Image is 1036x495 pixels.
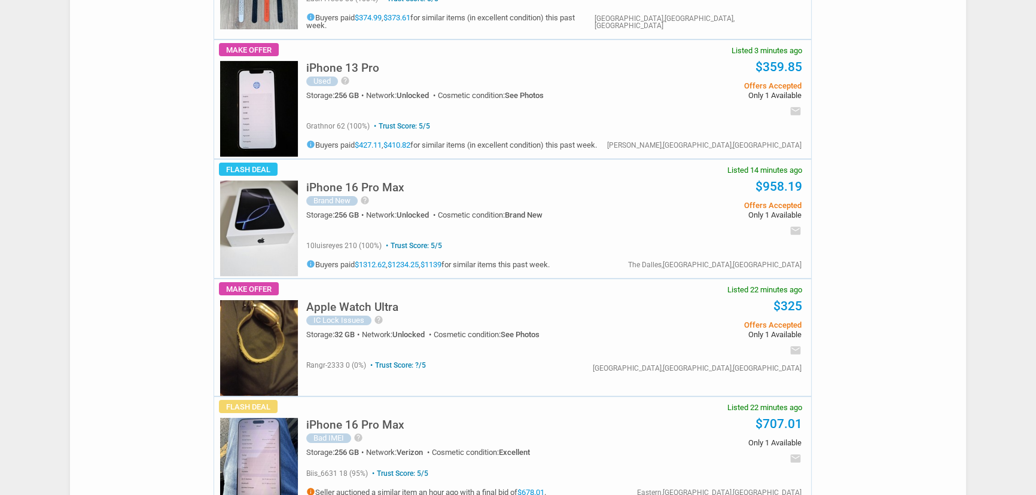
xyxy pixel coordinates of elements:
[383,13,410,22] a: $373.61
[219,43,279,56] span: Make Offer
[306,304,398,313] a: Apple Watch Ultra
[790,225,802,237] i: email
[607,142,802,149] div: [PERSON_NAME],[GEOGRAPHIC_DATA],[GEOGRAPHIC_DATA]
[362,331,434,338] div: Network:
[220,61,298,157] img: s-l225.jpg
[366,211,438,219] div: Network:
[438,211,543,219] div: Cosmetic condition:
[383,242,442,250] span: Trust Score: 5/5
[790,453,802,465] i: email
[727,286,802,294] span: Listed 22 minutes ago
[306,419,404,430] h5: iPhone 16 Pro Max
[306,316,371,325] div: IC Lock Issues
[220,300,298,396] img: s-l225.jpg
[219,282,279,295] span: Make Offer
[621,201,802,209] span: Offers Accepted
[306,301,398,313] h5: Apple Watch Ultra
[773,299,802,313] a: $325
[354,433,363,442] i: help
[434,331,540,338] div: Cosmetic condition:
[306,13,315,22] i: info
[306,211,366,219] div: Storage:
[621,439,802,447] span: Only 1 Available
[392,330,425,339] span: Unlocked
[732,47,802,54] span: Listed 3 minutes ago
[790,105,802,117] i: email
[755,179,802,194] a: $958.19
[306,469,368,478] span: biis_6631 18 (95%)
[306,182,404,193] h5: iPhone 16 Pro Max
[621,331,802,338] span: Only 1 Available
[220,181,298,276] img: s-l225.jpg
[355,140,382,149] a: $427.11
[505,210,543,219] span: Brand New
[374,315,383,325] i: help
[438,91,544,99] div: Cosmetic condition:
[306,140,597,149] h5: Buyers paid , for similar items (in excellent condition) this past week.
[727,404,802,411] span: Listed 22 minutes ago
[334,448,359,457] span: 256 GB
[355,260,386,269] a: $1312.62
[499,448,530,457] span: Excellent
[421,260,441,269] a: $1139
[306,77,338,86] div: Used
[334,330,355,339] span: 32 GB
[727,166,802,174] span: Listed 14 minutes ago
[306,91,366,99] div: Storage:
[306,421,404,430] a: iPhone 16 Pro Max
[306,361,366,369] span: rangr-2333 0 (0%)
[334,91,359,100] span: 256 GB
[306,242,382,250] span: 10luisreyes 210 (100%)
[432,448,530,456] div: Cosmetic condition:
[397,210,429,219] span: Unlocked
[755,60,802,74] a: $359.85
[219,400,278,413] span: Flash Deal
[501,330,540,339] span: See Photos
[621,321,802,329] span: Offers Accepted
[306,140,315,149] i: info
[334,210,359,219] span: 256 GB
[219,163,278,176] span: Flash Deal
[360,195,370,205] i: help
[306,122,370,130] span: grathnor 62 (100%)
[621,211,802,219] span: Only 1 Available
[306,13,595,29] h5: Buyers paid , for similar items (in excellent condition) this past week.
[621,82,802,90] span: Offers Accepted
[397,448,423,457] span: Verizon
[306,184,404,193] a: iPhone 16 Pro Max
[306,433,351,443] div: Bad IMEI
[306,196,358,206] div: Brand New
[370,469,428,478] span: Trust Score: 5/5
[306,331,362,338] div: Storage:
[383,140,410,149] a: $410.82
[755,417,802,431] a: $707.01
[306,259,315,268] i: info
[388,260,419,269] a: $1234.25
[368,361,426,369] span: Trust Score: ?/5
[628,261,802,268] div: The Dalles,[GEOGRAPHIC_DATA],[GEOGRAPHIC_DATA]
[366,448,432,456] div: Network:
[371,122,430,130] span: Trust Score: 5/5
[595,15,802,29] div: [GEOGRAPHIC_DATA],[GEOGRAPHIC_DATA],[GEOGRAPHIC_DATA]
[355,13,382,22] a: $374.99
[306,259,550,268] h5: Buyers paid , , for similar items this past week.
[593,365,802,372] div: [GEOGRAPHIC_DATA],[GEOGRAPHIC_DATA],[GEOGRAPHIC_DATA]
[366,91,438,99] div: Network:
[306,65,379,74] a: iPhone 13 Pro
[505,91,544,100] span: See Photos
[790,344,802,356] i: email
[306,62,379,74] h5: iPhone 13 Pro
[397,91,429,100] span: Unlocked
[306,448,366,456] div: Storage:
[621,91,802,99] span: Only 1 Available
[340,76,350,85] i: help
